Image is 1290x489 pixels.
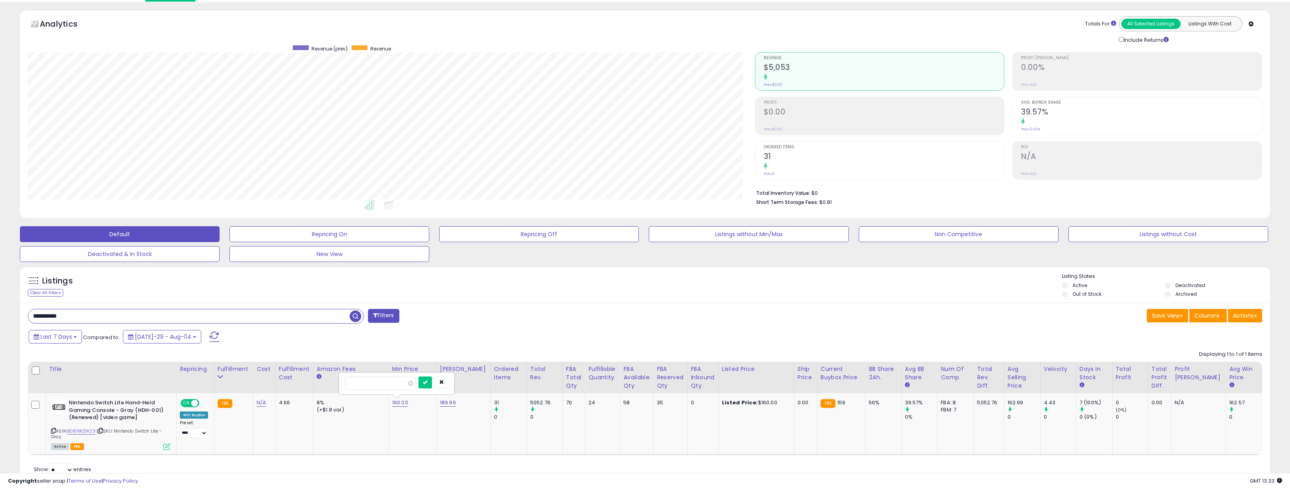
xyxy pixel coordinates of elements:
button: Listings With Cost [1180,19,1239,29]
div: 0.00 [798,399,811,406]
span: $0.81 [819,198,832,206]
div: 70 [566,399,579,406]
small: FBA [218,399,232,408]
small: Prev: N/A [1021,82,1037,87]
span: 2025-08-12 13:33 GMT [1250,477,1282,485]
b: Nintendo Switch Lite Hand-Held Gaming Console - Gray (HDH-001) (Renewed) [video game] [69,399,165,423]
div: Total Rev. [530,365,559,382]
button: Repricing On [230,226,429,242]
h5: Listings [42,276,73,287]
div: 4.43 [1044,399,1076,406]
h2: 31 [764,152,1004,163]
p: Listing States: [1062,273,1270,280]
small: Prev: $0.00 [764,82,782,87]
small: Prev: 0.00% [1021,127,1040,132]
div: Totals For [1085,20,1116,28]
button: Actions [1228,309,1262,322]
div: 24 [588,399,614,406]
div: N/A [1175,399,1220,406]
div: 39.57% [905,399,938,406]
label: Deactivated [1175,282,1205,289]
button: Last 7 Days [29,330,82,343]
div: [PERSON_NAME] [440,365,487,373]
div: 4.66 [279,399,307,406]
div: 0 [1229,413,1262,421]
span: Profit [764,101,1004,105]
a: N/A [257,399,266,407]
div: 5052.76 [977,399,998,406]
button: New View [230,246,429,262]
div: 0 [1044,413,1076,421]
span: | SKU: Nintendo Switch Lite - Gray [51,428,162,440]
div: Fulfillment Cost [279,365,310,382]
div: Total Rev. Diff. [977,365,1000,390]
div: 7 (100%) [1080,399,1112,406]
small: Prev: N/A [1021,171,1037,176]
div: Days In Stock [1080,365,1109,382]
small: FBA [821,399,835,408]
span: ON [181,400,191,407]
span: FBA [70,443,84,450]
div: Fulfillable Quantity [588,365,617,382]
h5: Analytics [40,18,93,31]
span: Last 7 Days [41,333,72,341]
div: 0 [1116,399,1148,406]
span: OFF [198,400,211,407]
a: 189.99 [440,399,456,407]
span: Columns [1195,312,1220,320]
div: BB Share 24h. [869,365,898,382]
div: 0 [530,413,562,421]
div: 0% [905,413,938,421]
div: FBA inbound Qty [691,365,715,390]
div: FBM: 7 [941,406,967,413]
div: Total Profit [1116,365,1145,382]
button: Listings without Min/Max [649,226,848,242]
span: Ordered Items [764,145,1004,149]
h2: 39.57% [1021,107,1262,118]
div: 0 [1008,413,1040,421]
button: Repricing Off [439,226,639,242]
div: Win BuyBox [180,411,208,419]
h2: $5,053 [764,63,1004,74]
div: Min Price [392,365,433,373]
span: 159 [837,399,845,406]
small: Prev: 0 [764,171,775,176]
div: 0 (0%) [1080,413,1112,421]
h2: 0.00% [1021,63,1262,74]
div: 0 [1116,413,1148,421]
span: Revenue (prev) [311,45,348,52]
div: Ship Price [798,365,814,382]
div: Current Buybox Price [821,365,862,382]
div: Amazon Fees [317,365,385,373]
div: 35 [657,399,681,406]
button: Listings without Cost [1068,226,1268,242]
div: Total Profit Diff. [1152,365,1168,390]
div: Include Returns [1113,35,1179,44]
div: Avg Win Price [1229,365,1259,382]
div: Repricing [180,365,211,373]
small: Prev: $0.00 [764,127,782,132]
li: $0 [756,188,1256,197]
small: Amazon Fees. [317,373,321,380]
small: Avg Win Price. [1229,382,1234,389]
button: Default [20,226,220,242]
b: Total Inventory Value: [756,190,810,196]
div: Listed Price [722,365,791,373]
div: 8% [317,399,383,406]
div: FBA: 8 [941,399,967,406]
a: Privacy Policy [103,477,138,485]
span: Avg. Buybox Share [1021,101,1262,105]
div: 0.00 [1152,399,1165,406]
span: All listings currently available for purchase on Amazon [51,443,69,450]
div: Fulfillment [218,365,250,373]
div: 0 [691,399,712,406]
label: Out of Stock [1072,291,1101,297]
button: [DATE]-29 - Aug-04 [123,330,201,343]
div: 162.99 [1008,399,1040,406]
div: (+$1.8 var) [317,406,383,413]
span: Profit [PERSON_NAME] [1021,56,1262,60]
a: Terms of Use [68,477,102,485]
b: Short Term Storage Fees: [756,199,818,206]
div: FBA Available Qty [623,365,650,390]
button: Deactivated & In Stock [20,246,220,262]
